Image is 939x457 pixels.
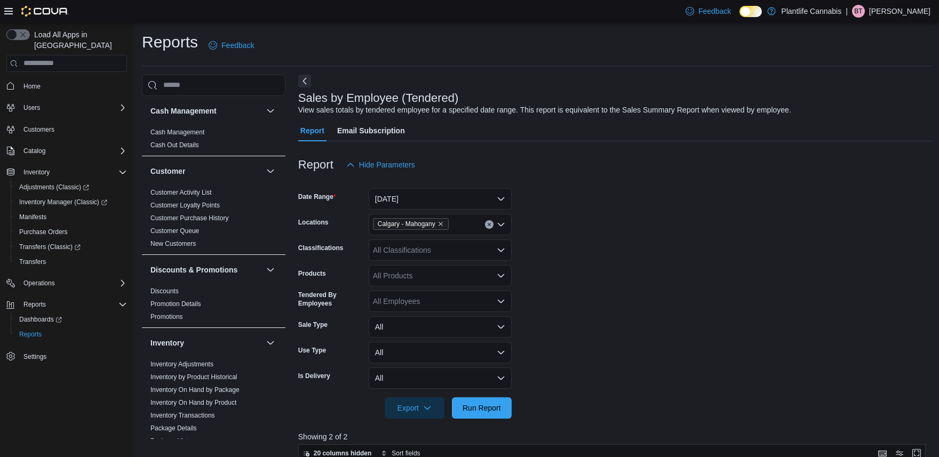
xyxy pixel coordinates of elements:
span: Cash Management [150,128,204,137]
span: Transfers [15,255,127,268]
span: Home [23,82,41,91]
a: Reports [15,328,46,341]
span: Promotion Details [150,300,201,308]
span: Customer Loyalty Points [150,201,220,210]
span: Transfers (Classic) [19,243,81,251]
a: Customers [19,123,59,136]
span: BT [854,5,862,18]
p: Showing 2 of 2 [298,431,932,442]
button: Inventory [264,336,277,349]
span: Run Report [463,403,501,413]
label: Tendered By Employees [298,291,364,308]
span: Inventory Adjustments [150,360,213,368]
button: Cash Management [150,106,262,116]
span: Inventory Transactions [150,411,215,420]
h3: Customer [150,166,185,177]
label: Date Range [298,193,336,201]
a: Package History [150,437,197,445]
a: Customer Activity List [150,189,212,196]
span: Customers [19,123,127,136]
span: Adjustments (Classic) [15,181,127,194]
a: Cash Out Details [150,141,199,149]
button: Catalog [2,143,131,158]
button: Export [385,397,444,419]
h3: Cash Management [150,106,217,116]
span: Feedback [698,6,731,17]
span: Users [23,103,40,112]
span: Adjustments (Classic) [19,183,89,191]
p: [PERSON_NAME] [869,5,930,18]
a: Inventory Manager (Classic) [11,195,131,210]
h3: Inventory [150,338,184,348]
span: Export [391,397,438,419]
button: Clear input [485,220,494,229]
button: Operations [19,277,59,290]
button: Discounts & Promotions [150,264,262,275]
button: Purchase Orders [11,225,131,239]
button: Customers [2,122,131,137]
button: Users [19,101,44,114]
span: Calgary - Mahogany [373,218,449,230]
nav: Complex example [6,74,127,392]
button: [DATE] [369,188,512,210]
span: Manifests [19,213,46,221]
button: Open list of options [497,297,505,306]
span: Feedback [221,40,254,51]
span: Purchase Orders [19,228,68,236]
button: Users [2,100,131,115]
span: Operations [23,279,55,287]
div: Customer [142,186,285,254]
h1: Reports [142,31,198,53]
a: Adjustments (Classic) [11,180,131,195]
span: Report [300,120,324,141]
a: Transfers (Classic) [15,240,85,253]
a: Discounts [150,287,179,295]
button: Inventory [19,166,54,179]
a: New Customers [150,240,196,247]
button: Open list of options [497,220,505,229]
span: Dashboards [15,313,127,326]
span: Customer Purchase History [150,214,229,222]
span: Hide Parameters [359,159,415,170]
button: Next [298,75,311,87]
img: Cova [21,6,69,17]
span: Home [19,79,127,93]
a: Customer Queue [150,227,199,235]
button: Reports [2,297,131,312]
a: Promotions [150,313,183,320]
a: Adjustments (Classic) [15,181,93,194]
button: All [369,316,512,338]
span: Operations [19,277,127,290]
button: Reports [19,298,50,311]
span: Package History [150,437,197,445]
a: Home [19,80,45,93]
h3: Sales by Employee (Tendered) [298,92,459,105]
span: Discounts [150,287,179,295]
button: Open list of options [497,246,505,254]
a: Inventory On Hand by Product [150,399,236,406]
a: Cash Management [150,129,204,136]
a: Inventory Transactions [150,412,215,419]
button: Open list of options [497,271,505,280]
a: Manifests [15,211,51,223]
button: Catalog [19,145,50,157]
span: Inventory [19,166,127,179]
a: Inventory On Hand by Package [150,386,240,394]
label: Classifications [298,244,344,252]
span: Purchase Orders [15,226,127,238]
a: Transfers (Classic) [11,239,131,254]
span: Reports [15,328,127,341]
label: Is Delivery [298,372,330,380]
label: Use Type [298,346,326,355]
button: All [369,367,512,389]
span: Settings [19,349,127,363]
a: Purchase Orders [15,226,72,238]
button: Run Report [452,397,512,419]
span: Catalog [23,147,45,155]
span: Catalog [19,145,127,157]
a: Customer Purchase History [150,214,229,222]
